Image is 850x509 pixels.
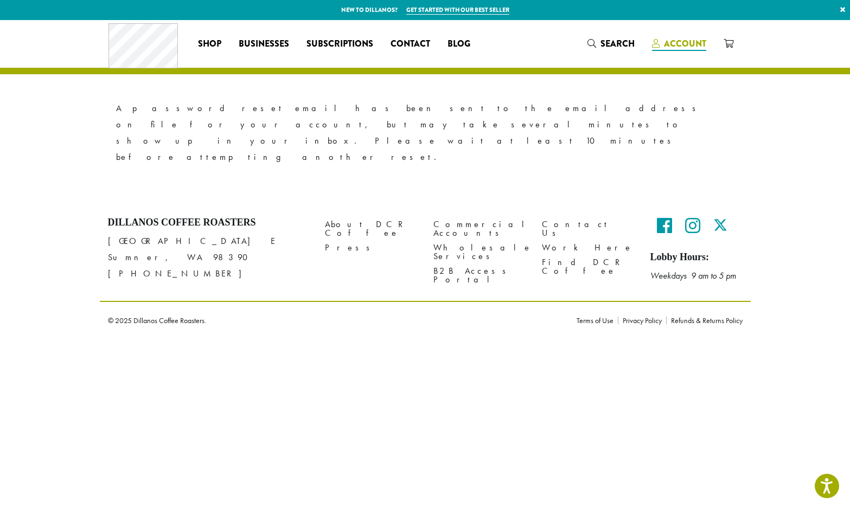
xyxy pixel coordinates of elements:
[666,317,743,324] a: Refunds & Returns Policy
[650,252,743,263] h5: Lobby Hours:
[189,35,230,53] a: Shop
[306,37,373,51] span: Subscriptions
[600,37,635,50] span: Search
[664,37,706,50] span: Account
[650,270,736,281] em: Weekdays 9 am to 5 pm
[542,217,634,240] a: Contact Us
[577,317,618,324] a: Terms of Use
[325,240,417,255] a: Press
[542,255,634,278] a: Find DCR Coffee
[239,37,289,51] span: Businesses
[108,217,309,229] h4: Dillanos Coffee Roasters
[448,37,470,51] span: Blog
[325,217,417,240] a: About DCR Coffee
[579,35,643,53] a: Search
[108,233,309,282] p: [GEOGRAPHIC_DATA] E Sumner, WA 98390 [PHONE_NUMBER]
[108,317,560,324] p: © 2025 Dillanos Coffee Roasters.
[433,217,526,240] a: Commercial Accounts
[198,37,221,51] span: Shop
[116,100,734,165] p: A password reset email has been sent to the email address on file for your account, but may take ...
[618,317,666,324] a: Privacy Policy
[406,5,509,15] a: Get started with our best seller
[433,263,526,287] a: B2B Access Portal
[433,240,526,263] a: Wholesale Services
[542,240,634,255] a: Work Here
[391,37,430,51] span: Contact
